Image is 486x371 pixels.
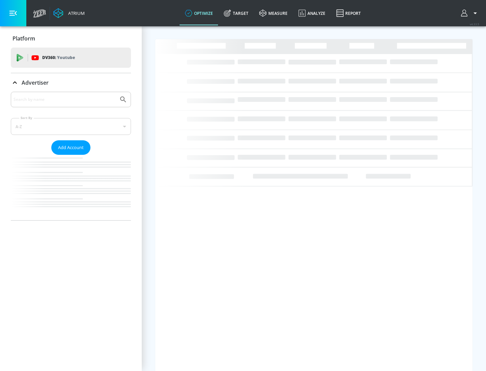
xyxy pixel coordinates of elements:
button: Add Account [51,140,90,155]
a: optimize [180,1,218,25]
p: Platform [12,35,35,42]
p: Youtube [57,54,75,61]
a: Analyze [293,1,331,25]
a: Target [218,1,254,25]
a: measure [254,1,293,25]
nav: list of Advertiser [11,155,131,220]
span: Add Account [58,144,84,151]
div: Advertiser [11,92,131,220]
a: Report [331,1,366,25]
label: Sort By [19,116,34,120]
p: DV360: [42,54,75,61]
div: Platform [11,29,131,48]
div: Atrium [65,10,85,16]
input: Search by name [13,95,116,104]
a: Atrium [53,8,85,18]
div: A-Z [11,118,131,135]
div: DV360: Youtube [11,48,131,68]
div: Advertiser [11,73,131,92]
p: Advertiser [22,79,49,86]
span: v 4.33.5 [470,22,479,26]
